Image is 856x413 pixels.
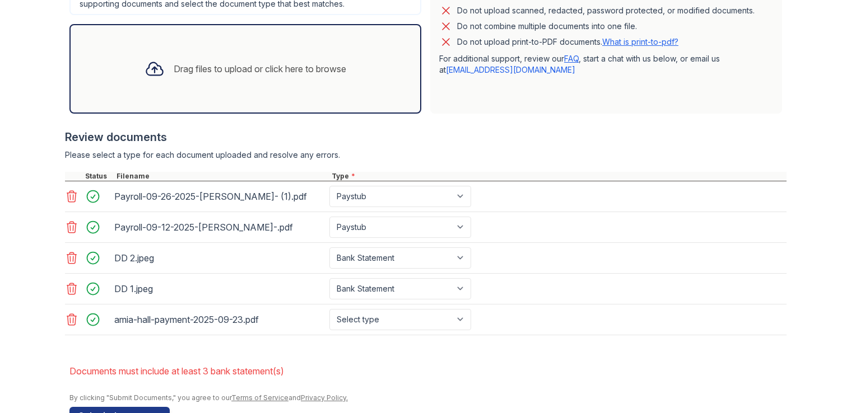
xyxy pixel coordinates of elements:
div: amia-hall-payment-2025-09-23.pdf [114,311,325,328]
div: By clicking "Submit Documents," you agree to our and [69,393,787,402]
div: Review documents [65,129,787,145]
div: DD 2.jpeg [114,249,325,267]
div: DD 1.jpeg [114,280,325,298]
div: Type [329,172,787,181]
p: Do not upload print-to-PDF documents. [457,36,678,48]
div: Status [83,172,114,181]
li: Documents must include at least 3 bank statement(s) [69,360,787,382]
a: FAQ [564,54,579,63]
div: Do not upload scanned, redacted, password protected, or modified documents. [457,4,755,17]
div: Do not combine multiple documents into one file. [457,20,637,33]
a: Terms of Service [231,393,289,402]
div: Filename [114,172,329,181]
div: Drag files to upload or click here to browse [174,62,346,76]
a: [EMAIL_ADDRESS][DOMAIN_NAME] [446,65,575,74]
a: Privacy Policy. [301,393,348,402]
a: What is print-to-pdf? [602,37,678,46]
p: For additional support, review our , start a chat with us below, or email us at [439,53,773,76]
div: Payroll-09-12-2025-[PERSON_NAME]-.pdf [114,218,325,236]
div: Payroll-09-26-2025-[PERSON_NAME]- (1).pdf [114,187,325,205]
div: Please select a type for each document uploaded and resolve any errors. [65,149,787,161]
